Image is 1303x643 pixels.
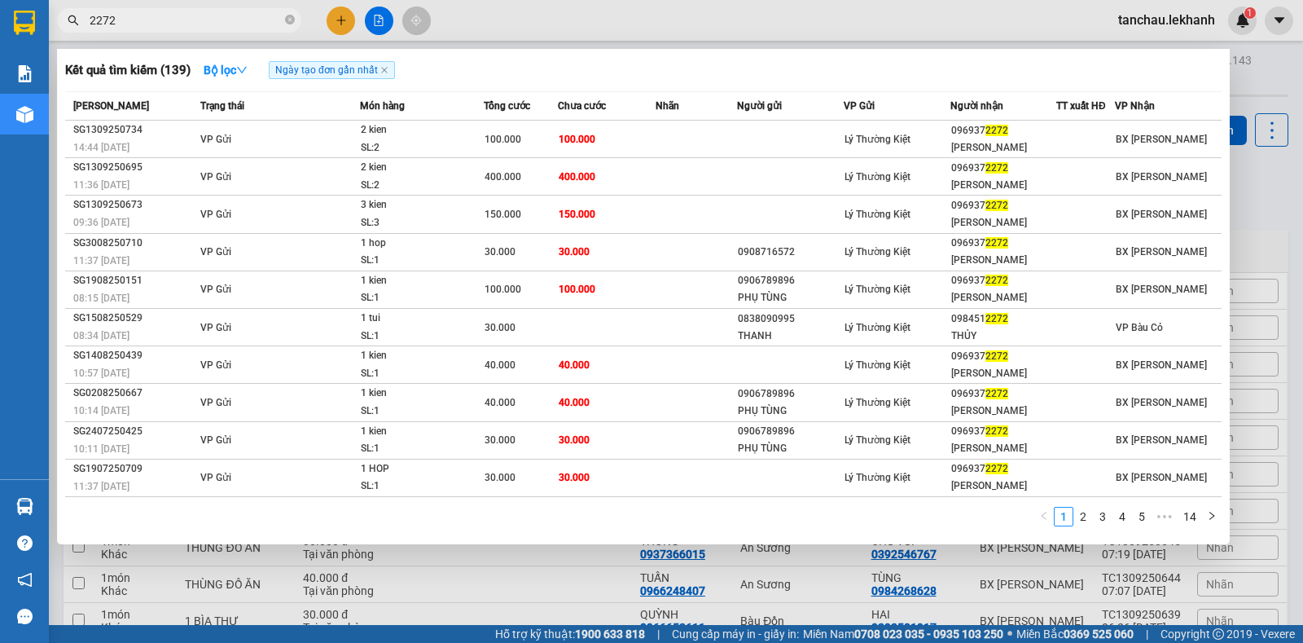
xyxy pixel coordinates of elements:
[951,310,1056,328] div: 098451
[73,235,195,252] div: SG3008250710
[951,403,1056,420] div: [PERSON_NAME]
[200,100,244,112] span: Trạng thái
[285,15,295,24] span: close-circle
[361,478,483,495] div: SL: 1
[1116,397,1207,408] span: BX [PERSON_NAME]
[361,347,483,365] div: 1 kien
[738,423,843,440] div: 0906789896
[985,200,1008,211] span: 2272
[361,214,483,232] div: SL: 3
[656,100,679,112] span: Nhãn
[361,460,483,478] div: 1 HOP
[485,171,521,183] span: 400.000
[73,423,195,440] div: SG2407250425
[361,365,483,383] div: SL: 1
[1152,507,1178,526] span: •••
[1178,507,1202,526] li: 14
[361,385,483,403] div: 1 kien
[738,328,843,345] div: THANH
[16,106,33,123] img: warehouse-icon
[559,397,590,408] span: 40.000
[738,385,843,403] div: 0906789896
[191,57,261,83] button: Bộ lọcdown
[845,397,910,408] span: Lý Thường Kiệt
[951,122,1056,139] div: 096937
[73,293,129,304] span: 08:15 [DATE]
[361,177,483,195] div: SL: 2
[200,472,231,483] span: VP Gửi
[73,179,129,191] span: 11:36 [DATE]
[236,64,248,76] span: down
[1116,171,1207,183] span: BX [PERSON_NAME]
[485,359,515,371] span: 40.000
[73,217,129,228] span: 09:36 [DATE]
[845,171,910,183] span: Lý Thường Kiệt
[361,235,483,253] div: 1 hop
[380,66,388,74] span: close
[985,388,1008,399] span: 2272
[845,246,910,258] span: Lý Thường Kiệt
[1056,100,1106,112] span: TT xuất HĐ
[559,246,590,258] span: 30.000
[485,246,515,258] span: 30.000
[985,313,1008,324] span: 2272
[200,322,231,333] span: VP Gửi
[73,405,129,416] span: 10:14 [DATE]
[485,434,515,446] span: 30.000
[16,498,33,515] img: warehouse-icon
[559,134,595,145] span: 100.000
[1116,359,1207,371] span: BX [PERSON_NAME]
[559,284,595,295] span: 100.000
[73,142,129,153] span: 14:44 [DATE]
[985,463,1008,474] span: 2272
[17,572,33,588] span: notification
[845,322,910,333] span: Lý Thường Kiệt
[985,275,1008,286] span: 2272
[844,100,875,112] span: VP Gửi
[559,434,590,446] span: 30.000
[361,328,483,346] div: SL: 1
[951,177,1056,194] div: [PERSON_NAME]
[361,252,483,270] div: SL: 1
[1116,322,1163,333] span: VP Bàu Cỏ
[845,472,910,483] span: Lý Thường Kiệt
[1152,507,1178,526] li: Next 5 Pages
[16,65,33,82] img: solution-icon
[361,159,483,177] div: 2 kien
[950,100,1003,112] span: Người nhận
[73,330,129,341] span: 08:34 [DATE]
[17,535,33,551] span: question-circle
[1039,511,1049,521] span: left
[559,209,595,220] span: 150.000
[1055,508,1073,526] a: 1
[738,244,843,261] div: 0908716572
[845,359,910,371] span: Lý Thường Kiệt
[73,100,149,112] span: [PERSON_NAME]
[485,209,521,220] span: 150.000
[1034,507,1054,526] li: Previous Page
[951,272,1056,289] div: 096937
[845,434,910,446] span: Lý Thường Kiệt
[951,440,1056,457] div: [PERSON_NAME]
[737,100,782,112] span: Người gửi
[985,237,1008,249] span: 2272
[269,61,395,79] span: Ngày tạo đơn gần nhất
[200,134,231,145] span: VP Gửi
[985,350,1008,362] span: 2272
[951,289,1056,306] div: [PERSON_NAME]
[951,423,1056,440] div: 096937
[951,385,1056,403] div: 096937
[361,196,483,214] div: 3 kien
[73,443,129,455] span: 10:11 [DATE]
[90,11,282,29] input: Tìm tên, số ĐT hoặc mã đơn
[951,139,1056,156] div: [PERSON_NAME]
[1113,508,1131,526] a: 4
[1202,507,1222,526] li: Next Page
[1116,284,1207,295] span: BX [PERSON_NAME]
[738,440,843,457] div: PHỤ TÙNG
[361,440,483,458] div: SL: 1
[200,284,231,295] span: VP Gửi
[951,328,1056,345] div: THỦY
[361,289,483,307] div: SL: 1
[951,478,1056,495] div: [PERSON_NAME]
